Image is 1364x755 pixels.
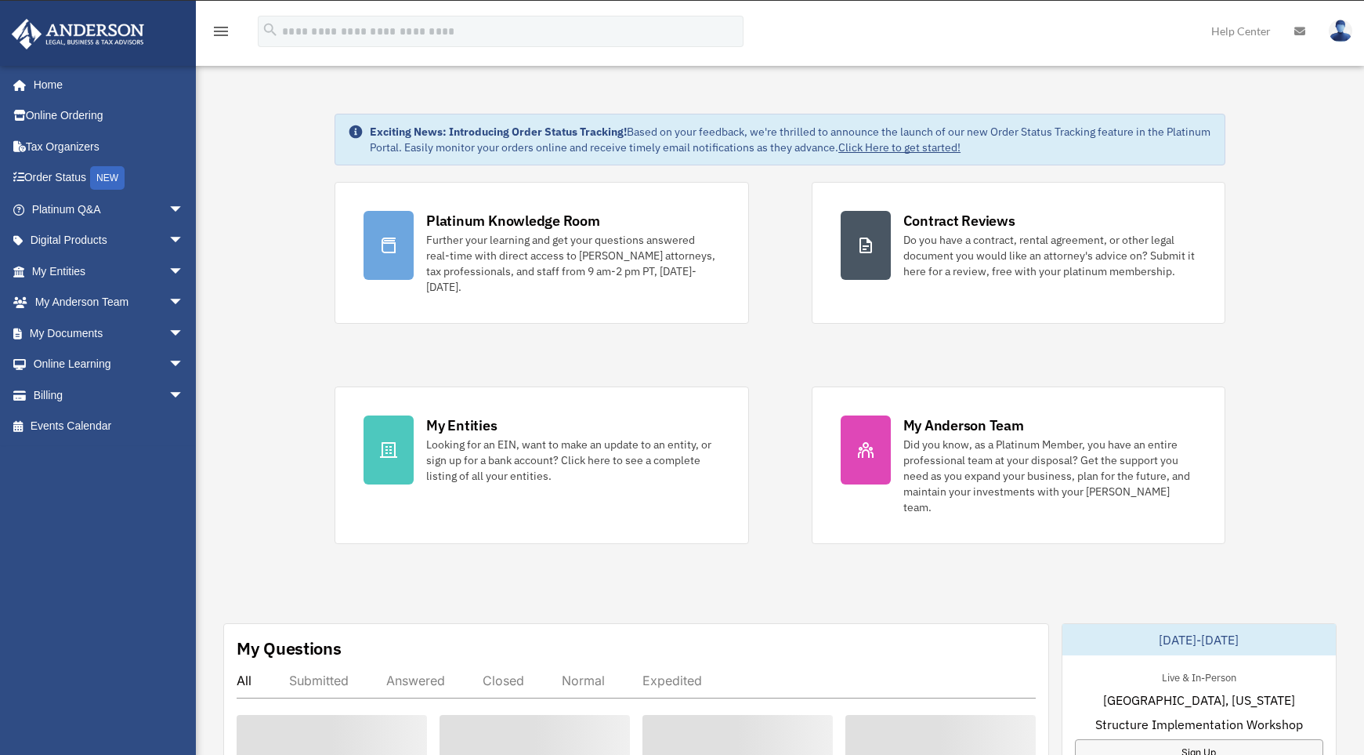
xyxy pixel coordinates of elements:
[237,637,342,660] div: My Questions
[426,211,600,230] div: Platinum Knowledge Room
[370,124,1212,155] div: Based on your feedback, we're thrilled to announce the launch of our new Order Status Tracking fe...
[11,411,208,442] a: Events Calendar
[426,232,719,295] div: Further your learning and get your questions answered real-time with direct access to [PERSON_NAM...
[90,166,125,190] div: NEW
[1095,715,1303,734] span: Structure Implementation Workshop
[11,225,208,256] a: Digital Productsarrow_drop_down
[11,100,208,132] a: Online Ordering
[168,256,200,288] span: arrow_drop_down
[1329,20,1352,42] img: User Pic
[335,182,748,324] a: Platinum Knowledge Room Further your learning and get your questions answered real-time with dire...
[11,256,208,287] a: My Entitiesarrow_drop_down
[483,673,524,688] div: Closed
[426,437,719,484] div: Looking for an EIN, want to make an update to an entity, or sign up for a bank account? Click her...
[903,437,1196,515] div: Did you know, as a Platinum Member, you have an entire professional team at your disposal? Get th...
[7,19,149,49] img: Anderson Advisors Platinum Portal
[812,182,1225,324] a: Contract Reviews Do you have a contract, rental agreement, or other legal document you would like...
[11,194,208,225] a: Platinum Q&Aarrow_drop_down
[386,673,445,688] div: Answered
[11,287,208,318] a: My Anderson Teamarrow_drop_down
[168,379,200,412] span: arrow_drop_down
[168,318,200,350] span: arrow_drop_down
[1103,691,1295,710] span: [GEOGRAPHIC_DATA], [US_STATE]
[11,349,208,380] a: Online Learningarrow_drop_down
[168,225,200,257] span: arrow_drop_down
[838,140,961,154] a: Click Here to get started!
[11,69,200,100] a: Home
[370,125,627,139] strong: Exciting News: Introducing Order Status Tracking!
[11,318,208,349] a: My Documentsarrow_drop_down
[168,349,200,381] span: arrow_drop_down
[642,673,702,688] div: Expedited
[212,22,230,41] i: menu
[237,673,251,688] div: All
[562,673,605,688] div: Normal
[1149,668,1249,684] div: Live & In-Person
[289,673,349,688] div: Submitted
[262,21,279,38] i: search
[168,194,200,226] span: arrow_drop_down
[903,232,1196,279] div: Do you have a contract, rental agreement, or other legal document you would like an attorney's ad...
[903,211,1015,230] div: Contract Reviews
[335,387,748,544] a: My Entities Looking for an EIN, want to make an update to an entity, or sign up for a bank accoun...
[212,27,230,41] a: menu
[11,131,208,162] a: Tax Organizers
[903,416,1024,435] div: My Anderson Team
[1062,624,1336,655] div: [DATE]-[DATE]
[426,416,497,435] div: My Entities
[11,379,208,411] a: Billingarrow_drop_down
[812,387,1225,544] a: My Anderson Team Did you know, as a Platinum Member, you have an entire professional team at your...
[11,162,208,194] a: Order StatusNEW
[168,287,200,319] span: arrow_drop_down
